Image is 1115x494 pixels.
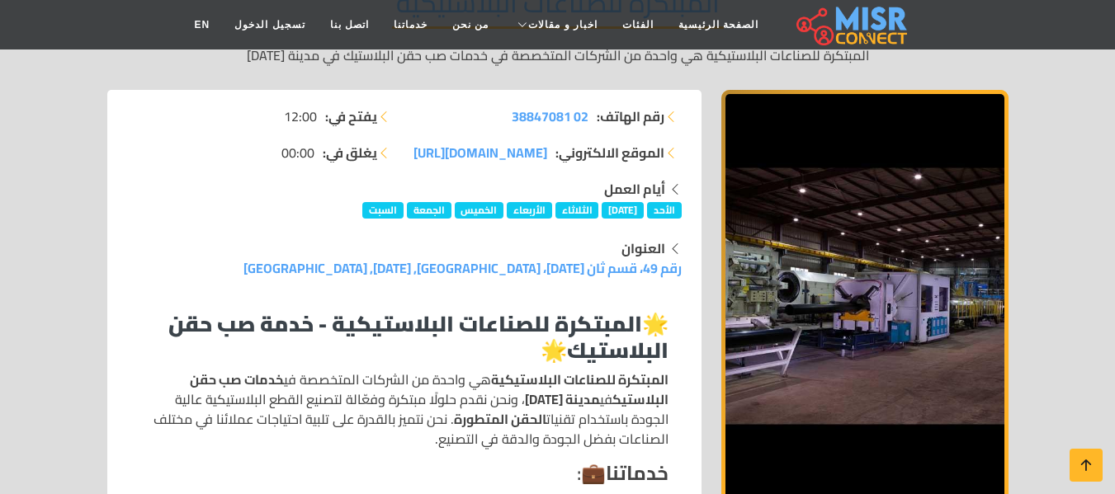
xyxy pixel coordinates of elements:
[555,202,599,219] span: الثلاثاء
[512,106,588,126] a: 02 38847081
[140,369,669,449] p: هي واحدة من الشركات المتخصصة في في ، ونحن نقدم حلولًا مبتكرة وفعّالة لتصنيع القطع البلاستيكية عال...
[440,9,501,40] a: من نحن
[323,143,377,162] strong: يغلق في:
[602,202,644,219] span: [DATE]
[318,9,381,40] a: اتصل بنا
[666,9,771,40] a: الصفحة الرئيسية
[555,143,664,162] strong: الموقع الالكتروني:
[140,311,669,362] h3: 🌟 🌟
[281,143,314,162] span: 00:00
[606,454,669,492] strong: خدماتنا
[381,9,440,40] a: خدماتنا
[491,367,669,392] strong: المبتكرة للصناعات البلاستيكية
[796,4,907,45] img: main.misr_connect
[501,9,610,40] a: اخبار و مقالات
[107,45,1009,65] p: المبتكرة للصناعات البلاستيكية هي واحدة من الشركات المتخصصة في خدمات صب حقن البلاستيك في مدينة [DATE]
[597,106,664,126] strong: رقم الهاتف:
[512,104,588,129] span: 02 38847081
[140,462,669,486] h4: 💼:
[168,303,669,369] strong: المبتكرة للصناعات البلاستيكية - خدمة صب حقن البلاستيك
[604,176,665,201] strong: أيام العمل
[507,202,552,219] span: الأربعاء
[528,17,598,32] span: اخبار و مقالات
[413,143,547,162] a: [DOMAIN_NAME][URL]
[243,256,682,280] a: رقم 49، قسم ثان [DATE]، [GEOGRAPHIC_DATA], [DATE], [GEOGRAPHIC_DATA]
[455,202,504,219] span: الخميس
[413,140,547,165] span: [DOMAIN_NAME][URL]
[454,407,546,431] strong: الحقن المتطورة
[525,387,600,412] strong: مدينة [DATE]
[407,202,451,219] span: الجمعة
[647,202,682,219] span: الأحد
[222,9,317,40] a: تسجيل الدخول
[610,9,666,40] a: الفئات
[182,9,223,40] a: EN
[325,106,377,126] strong: يفتح في:
[621,236,665,261] strong: العنوان
[284,106,317,126] span: 12:00
[190,367,669,412] strong: خدمات صب حقن البلاستيك
[362,202,404,219] span: السبت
